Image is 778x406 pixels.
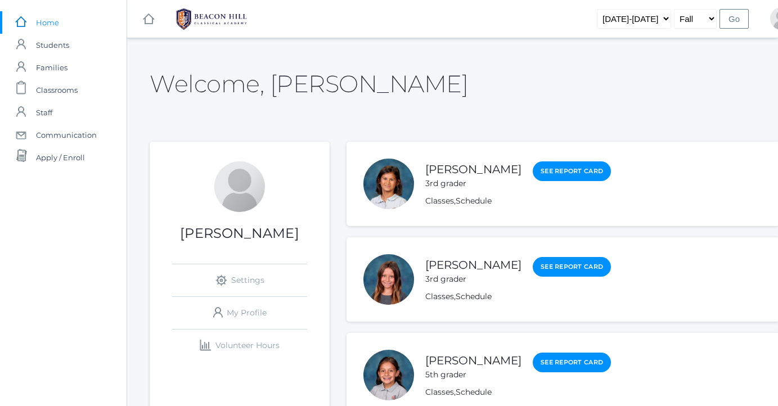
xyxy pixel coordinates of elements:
[425,258,521,272] a: [PERSON_NAME]
[36,124,97,146] span: Communication
[36,11,59,34] span: Home
[533,257,611,277] a: See Report Card
[36,146,85,169] span: Apply / Enroll
[425,369,521,381] div: 5th grader
[150,226,330,241] h1: [PERSON_NAME]
[36,79,78,101] span: Classrooms
[425,195,611,207] div: ,
[456,196,492,206] a: Schedule
[425,196,454,206] a: Classes
[36,101,52,124] span: Staff
[533,161,611,181] a: See Report Card
[172,264,307,296] a: Settings
[36,56,68,79] span: Families
[150,71,468,97] h2: Welcome, [PERSON_NAME]
[214,161,265,212] div: Laura Ewing
[425,273,521,285] div: 3rd grader
[533,353,611,372] a: See Report Card
[425,354,521,367] a: [PERSON_NAME]
[169,5,254,33] img: 1_BHCALogos-05.png
[363,350,414,400] div: Esperanza Ewing
[425,178,521,190] div: 3rd grader
[425,291,454,301] a: Classes
[425,387,454,397] a: Classes
[172,297,307,329] a: My Profile
[719,9,749,29] input: Go
[172,330,307,362] a: Volunteer Hours
[363,254,414,305] div: Evangeline Ewing
[456,291,492,301] a: Schedule
[425,163,521,176] a: [PERSON_NAME]
[425,291,611,303] div: ,
[36,34,69,56] span: Students
[456,387,492,397] a: Schedule
[425,386,611,398] div: ,
[363,159,414,209] div: Adella Ewing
